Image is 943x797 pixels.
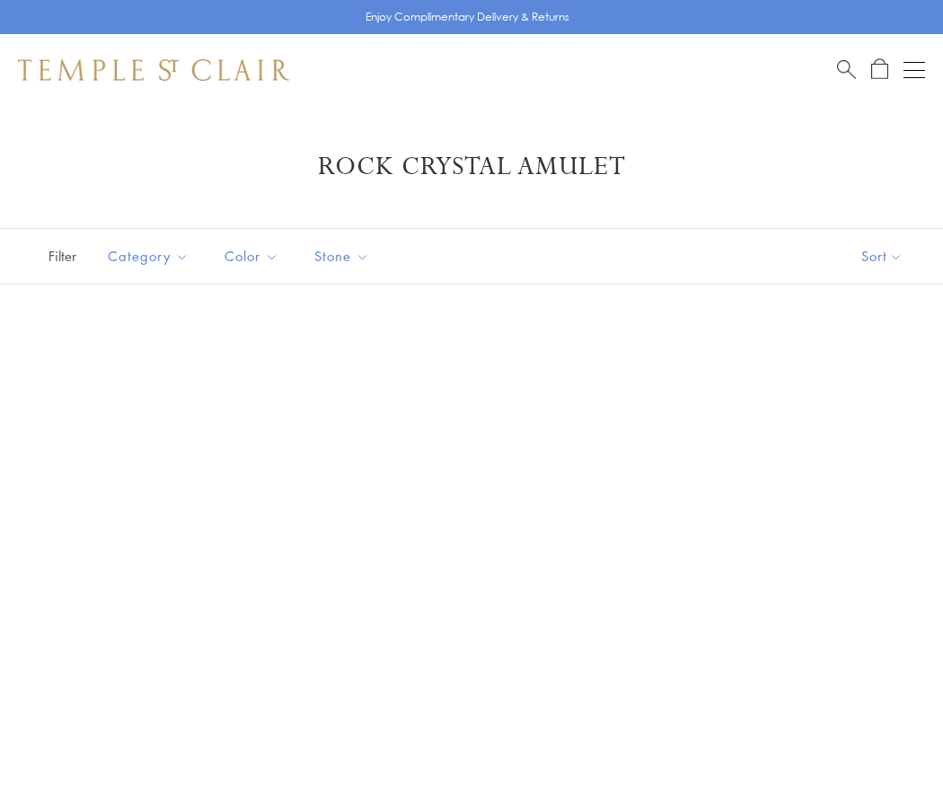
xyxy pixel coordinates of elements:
[45,151,898,183] h1: Rock Crystal Amulet
[821,229,943,284] button: Show sort by
[871,58,888,81] a: Open Shopping Bag
[366,8,569,26] p: Enjoy Complimentary Delivery & Returns
[94,236,202,276] button: Category
[305,245,383,267] span: Stone
[903,59,925,81] button: Open navigation
[211,236,292,276] button: Color
[99,245,202,267] span: Category
[216,245,292,267] span: Color
[837,58,856,81] a: Search
[18,59,289,81] img: Temple St. Clair
[301,236,383,276] button: Stone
